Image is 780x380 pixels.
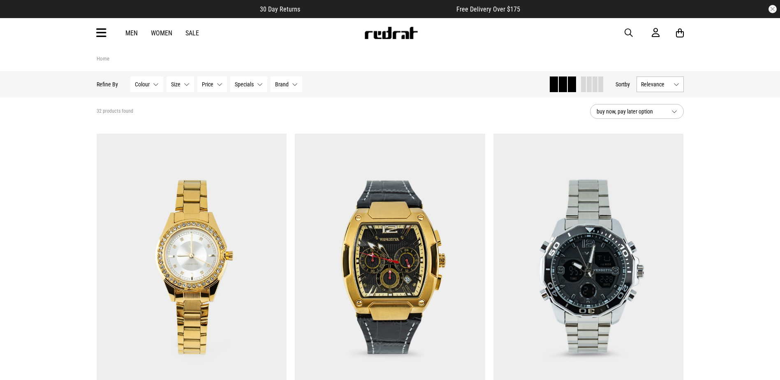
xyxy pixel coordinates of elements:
[275,81,289,88] span: Brand
[230,76,267,92] button: Specials
[97,81,118,88] p: Refine By
[456,5,520,13] span: Free Delivery Over $175
[130,76,163,92] button: Colour
[235,81,254,88] span: Specials
[97,56,109,62] a: Home
[171,81,181,88] span: Size
[641,81,670,88] span: Relevance
[167,76,194,92] button: Size
[597,107,665,116] span: buy now, pay later option
[260,5,300,13] span: 30 Day Returns
[185,29,199,37] a: Sale
[125,29,138,37] a: Men
[97,108,133,115] span: 32 products found
[364,27,418,39] img: Redrat logo
[625,81,630,88] span: by
[271,76,302,92] button: Brand
[135,81,150,88] span: Colour
[636,76,684,92] button: Relevance
[317,5,440,13] iframe: Customer reviews powered by Trustpilot
[151,29,172,37] a: Women
[197,76,227,92] button: Price
[202,81,213,88] span: Price
[616,79,630,89] button: Sortby
[590,104,684,119] button: buy now, pay later option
